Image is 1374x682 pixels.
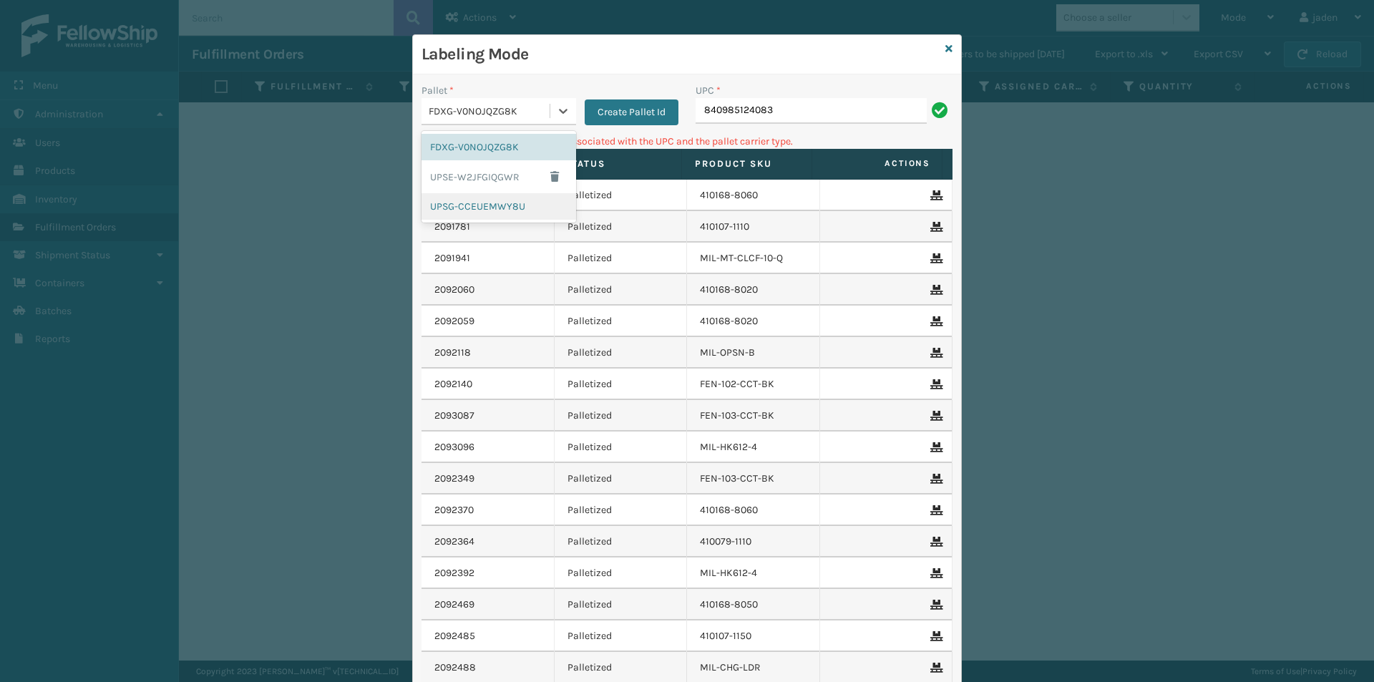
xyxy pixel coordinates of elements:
[687,463,820,495] td: FEN-103-CCT-BK
[687,495,820,526] td: 410168-8060
[687,620,820,652] td: 410107-1150
[930,253,939,263] i: Remove From Pallet
[930,442,939,452] i: Remove From Pallet
[434,251,470,266] a: 2091941
[555,211,688,243] td: Palletized
[555,369,688,400] td: Palletized
[930,600,939,610] i: Remove From Pallet
[555,243,688,274] td: Palletized
[687,180,820,211] td: 410168-8060
[687,274,820,306] td: 410168-8020
[687,211,820,243] td: 410107-1110
[930,505,939,515] i: Remove From Pallet
[434,346,471,360] a: 2092118
[687,526,820,557] td: 410079-1110
[687,589,820,620] td: 410168-8050
[585,99,678,125] button: Create Pallet Id
[930,474,939,484] i: Remove From Pallet
[434,566,474,580] a: 2092392
[555,306,688,337] td: Palletized
[555,620,688,652] td: Palletized
[422,134,576,160] div: FDXG-V0NOJQZG8K
[434,377,472,391] a: 2092140
[555,495,688,526] td: Palletized
[555,274,688,306] td: Palletized
[555,463,688,495] td: Palletized
[930,537,939,547] i: Remove From Pallet
[687,306,820,337] td: 410168-8020
[429,104,551,119] div: FDXG-V0NOJQZG8K
[687,243,820,274] td: MIL-MT-CLCF-10-Q
[434,409,474,423] a: 2093087
[930,348,939,358] i: Remove From Pallet
[817,152,939,175] span: Actions
[695,157,799,170] label: Product SKU
[434,503,474,517] a: 2092370
[422,160,576,193] div: UPSE-W2JFGIQGWR
[696,83,721,98] label: UPC
[434,535,474,549] a: 2092364
[930,663,939,673] i: Remove From Pallet
[422,193,576,220] div: UPSG-CCEUEMWY8U
[422,134,952,149] p: Can't find any fulfillment orders associated with the UPC and the pallet carrier type.
[555,337,688,369] td: Palletized
[434,220,470,234] a: 2091781
[687,400,820,432] td: FEN-103-CCT-BK
[422,83,454,98] label: Pallet
[565,157,668,170] label: Status
[930,379,939,389] i: Remove From Pallet
[930,285,939,295] i: Remove From Pallet
[434,314,474,328] a: 2092059
[555,432,688,463] td: Palletized
[930,411,939,421] i: Remove From Pallet
[687,337,820,369] td: MIL-OPSN-B
[555,180,688,211] td: Palletized
[434,440,474,454] a: 2093096
[930,190,939,200] i: Remove From Pallet
[422,44,940,65] h3: Labeling Mode
[930,316,939,326] i: Remove From Pallet
[434,598,474,612] a: 2092469
[930,568,939,578] i: Remove From Pallet
[434,472,474,486] a: 2092349
[687,432,820,463] td: MIL-HK612-4
[434,629,475,643] a: 2092485
[687,557,820,589] td: MIL-HK612-4
[555,557,688,589] td: Palletized
[434,661,476,675] a: 2092488
[555,589,688,620] td: Palletized
[434,283,474,297] a: 2092060
[930,631,939,641] i: Remove From Pallet
[555,526,688,557] td: Palletized
[687,369,820,400] td: FEN-102-CCT-BK
[555,400,688,432] td: Palletized
[930,222,939,232] i: Remove From Pallet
